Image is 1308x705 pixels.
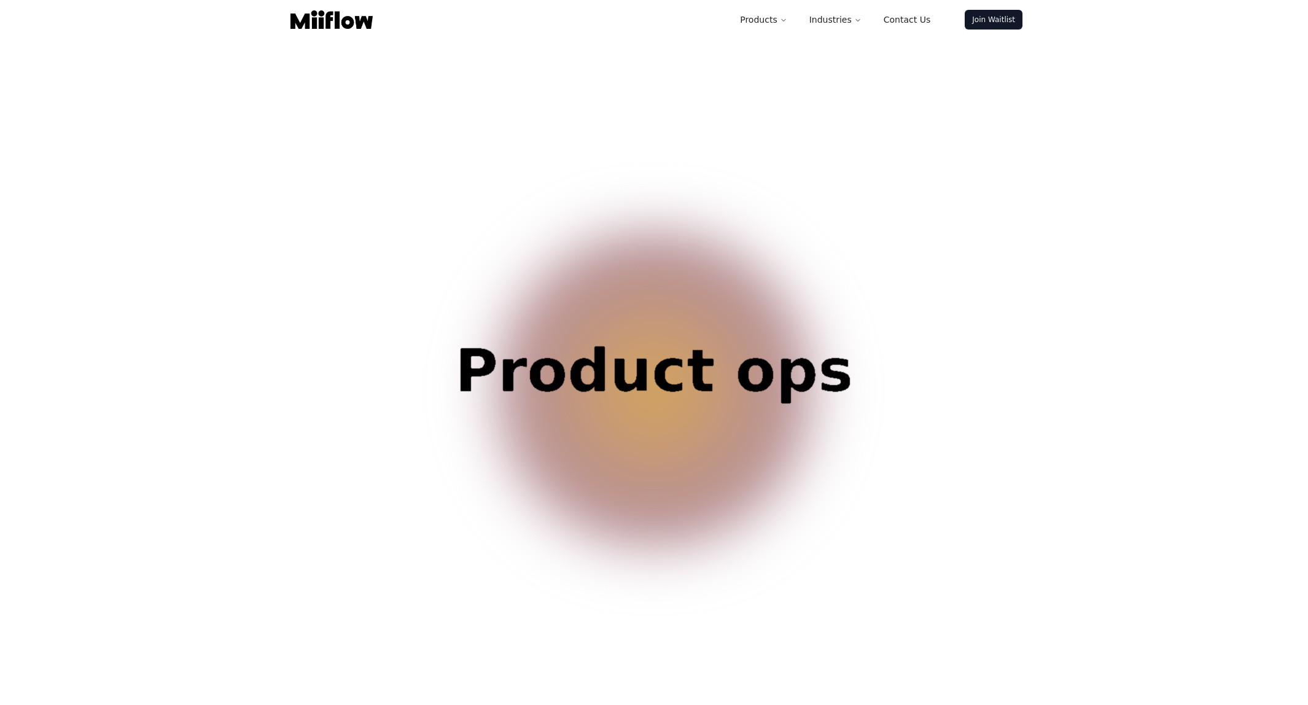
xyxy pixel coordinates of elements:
[800,7,871,32] button: Industries
[290,10,373,29] img: Logo
[730,7,796,32] button: Products
[730,7,940,32] nav: Main
[378,341,930,459] span: Customer service
[874,7,940,32] a: Contact Us
[286,10,378,29] a: Logo
[965,10,1022,29] a: Join Waitlist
